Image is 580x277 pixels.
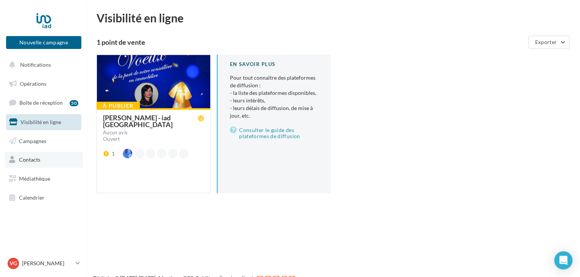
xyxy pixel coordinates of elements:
div: Open Intercom Messenger [554,251,572,269]
span: Calendrier [19,194,44,201]
a: Contacts [5,152,83,168]
span: Visibilité en ligne [21,119,61,125]
a: Aucun avis [103,129,204,137]
button: Exporter [528,36,569,49]
div: À publier [97,102,140,110]
a: Visibilité en ligne [5,114,83,130]
a: Campagnes [5,133,83,149]
div: 50 [70,100,78,106]
div: 1 [112,150,115,157]
a: Médiathèque [5,171,83,187]
span: Boîte de réception [19,99,63,106]
a: VG [PERSON_NAME] [6,256,81,271]
a: Consulter le guide des plateformes de diffusion [230,126,319,141]
p: Pour tout connaître des plateformes de diffusion : [230,74,319,120]
span: Campagnes [19,137,46,144]
li: - leurs délais de diffusion, de mise à jour, etc. [230,104,319,120]
button: Notifications [5,57,80,73]
span: Exporter [535,39,557,45]
p: [PERSON_NAME] [22,260,73,267]
li: - leurs intérêts, [230,97,319,104]
li: - la liste des plateformes disponibles, [230,89,319,97]
div: Visibilité en ligne [97,12,571,24]
span: Médiathèque [19,175,50,182]
a: Opérations [5,76,83,92]
span: Opérations [20,80,46,87]
a: Calendrier [5,190,83,206]
div: En savoir plus [230,61,319,68]
span: Ouvert [103,135,120,142]
span: Notifications [20,61,51,68]
div: Aucun avis [103,130,128,135]
div: 1 point de vente [97,39,525,46]
span: VG [10,260,17,267]
button: Nouvelle campagne [6,36,81,49]
span: Contacts [19,156,40,163]
a: Boîte de réception50 [5,94,83,111]
div: [PERSON_NAME] - iad [GEOGRAPHIC_DATA] [103,114,198,128]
